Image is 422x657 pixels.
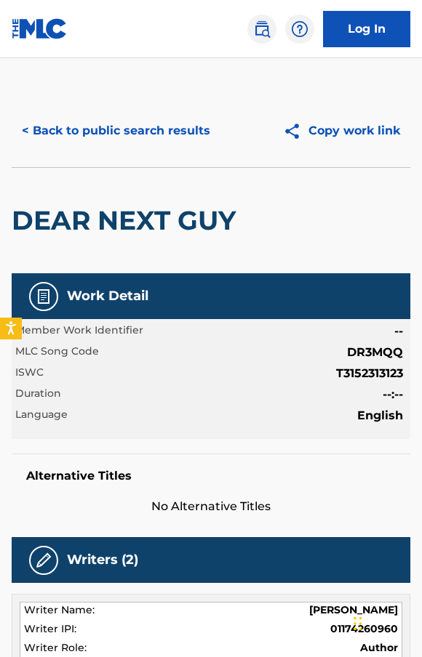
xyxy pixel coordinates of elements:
[15,386,61,403] span: Duration
[309,602,398,618] span: [PERSON_NAME]
[394,323,403,340] span: --
[15,344,99,361] span: MLC Song Code
[12,204,243,237] h2: DEAR NEXT GUY
[15,323,143,340] span: Member Work Identifier
[67,288,148,305] h5: Work Detail
[383,386,403,403] span: --:--
[15,407,68,424] span: Language
[247,15,276,44] a: Public Search
[273,113,410,149] button: Copy work link
[26,469,396,483] h5: Alternative Titles
[15,365,44,382] span: ISWC
[357,407,403,424] span: English
[323,11,410,47] a: Log In
[12,498,410,515] span: No Alternative Titles
[336,365,403,382] span: T3152313123
[285,15,314,44] div: Help
[354,602,362,645] div: Drag
[12,18,68,39] img: MLC Logo
[253,20,271,38] img: search
[349,587,422,657] iframe: Chat Widget
[12,113,220,149] button: < Back to public search results
[35,288,52,305] img: Work Detail
[35,552,52,569] img: Writers
[283,122,308,140] img: Copy work link
[330,621,398,637] span: 01174260960
[291,20,308,38] img: help
[347,344,403,361] span: DR3MQQ
[67,552,138,568] h5: Writers (2)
